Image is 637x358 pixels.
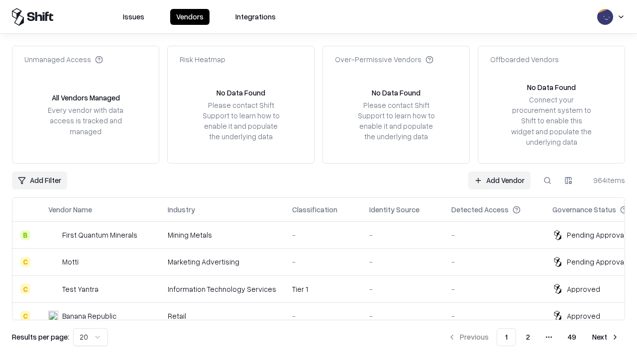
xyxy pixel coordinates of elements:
div: 964 items [585,175,625,185]
img: Motti [48,257,58,267]
div: Please contact Shift Support to learn how to enable it and populate the underlying data [200,100,282,142]
div: Every vendor with data access is tracked and managed [44,105,127,136]
div: Approved [567,311,600,321]
div: Industry [168,204,195,215]
div: - [451,284,536,294]
div: Banana Republic [62,311,116,321]
div: - [292,311,353,321]
div: - [451,311,536,321]
div: - [292,230,353,240]
div: Marketing Advertising [168,257,276,267]
div: Mining Metals [168,230,276,240]
div: - [451,230,536,240]
div: - [369,311,435,321]
div: Offboarded Vendors [490,54,559,65]
img: Banana Republic [48,311,58,321]
div: Governance Status [552,204,616,215]
div: Detected Access [451,204,509,215]
img: Test Yantra [48,284,58,294]
button: Integrations [229,9,282,25]
p: Results per page: [12,332,69,342]
div: Approved [567,284,600,294]
button: Issues [117,9,150,25]
div: Risk Heatmap [180,54,225,65]
a: Add Vendor [468,172,531,189]
div: Retail [168,311,276,321]
button: Add Filter [12,172,67,189]
div: All Vendors Managed [52,92,120,103]
div: Information Technology Services [168,284,276,294]
div: Over-Permissive Vendors [335,54,433,65]
div: Test Yantra [62,284,99,294]
div: - [369,257,435,267]
div: - [451,257,536,267]
div: Pending Approval [567,257,626,267]
button: Vendors [170,9,210,25]
div: - [292,257,353,267]
div: B [20,230,30,240]
button: Next [586,328,625,346]
div: First Quantum Minerals [62,230,137,240]
div: Tier 1 [292,284,353,294]
nav: pagination [442,328,625,346]
div: C [20,311,30,321]
div: Motti [62,257,79,267]
div: C [20,257,30,267]
div: No Data Found [216,88,265,98]
button: 49 [560,328,584,346]
div: Unmanaged Access [24,54,103,65]
div: Pending Approval [567,230,626,240]
div: - [369,230,435,240]
div: Classification [292,204,337,215]
div: Vendor Name [48,204,92,215]
div: No Data Found [527,82,576,92]
div: - [369,284,435,294]
div: C [20,284,30,294]
div: No Data Found [372,88,421,98]
div: Connect your procurement system to Shift to enable this widget and populate the underlying data [510,94,593,147]
div: Identity Source [369,204,420,215]
img: First Quantum Minerals [48,230,58,240]
button: 2 [518,328,538,346]
div: Please contact Shift Support to learn how to enable it and populate the underlying data [355,100,437,142]
button: 1 [497,328,516,346]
